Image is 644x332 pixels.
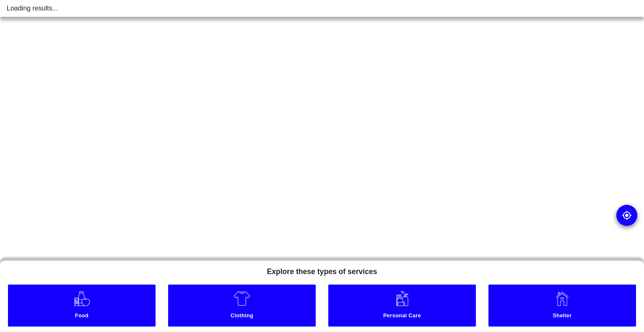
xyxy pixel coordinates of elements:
[554,290,571,307] img: Shelter
[394,290,410,307] img: Personal Care
[7,3,637,13] div: Loading results...
[168,285,315,327] a: Clothing
[170,312,314,321] small: Clothing
[73,290,91,307] img: Food
[622,210,632,220] img: go to my location
[10,312,153,321] small: Food
[330,312,474,321] small: Personal Care
[8,285,155,327] a: Food
[260,261,384,280] h5: Explore these types of services
[491,312,634,321] small: Shelter
[234,290,250,307] img: Clothing
[328,285,475,327] a: Personal Care
[488,285,636,327] a: Shelter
